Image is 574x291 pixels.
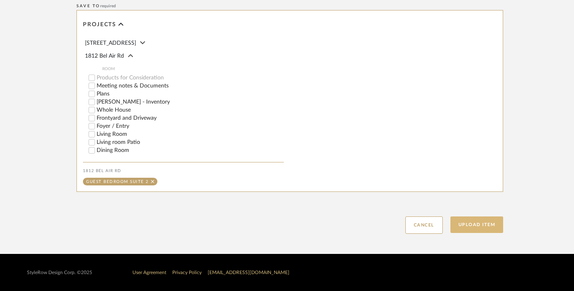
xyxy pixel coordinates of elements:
[100,4,116,8] span: required
[132,270,166,275] a: User Agreement
[97,139,284,145] label: Living room Patio
[208,270,289,275] a: [EMAIL_ADDRESS][DOMAIN_NAME]
[86,180,149,184] div: Guest Bedroom Suite 2
[97,123,284,129] label: Foyer / Entry
[83,21,116,28] span: Projects
[85,40,136,46] span: [STREET_ADDRESS]
[83,168,284,173] div: 1812 Bel Air Rd
[85,53,124,59] span: 1812 Bel Air Rd
[450,216,504,233] button: Upload Item
[405,216,443,234] button: Cancel
[97,91,284,97] label: Plans
[97,99,284,105] label: [PERSON_NAME] - Inventory
[102,66,284,72] span: ROOM
[27,270,92,276] div: StyleRow Design Corp. ©2025
[97,148,284,153] label: Dining Room
[97,115,284,121] label: Frontyard and Driveway
[97,83,284,89] label: Meeting notes & Documents
[97,131,284,137] label: Living Room
[97,107,284,113] label: Whole House
[172,270,202,275] a: Privacy Policy
[76,4,503,8] div: Save To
